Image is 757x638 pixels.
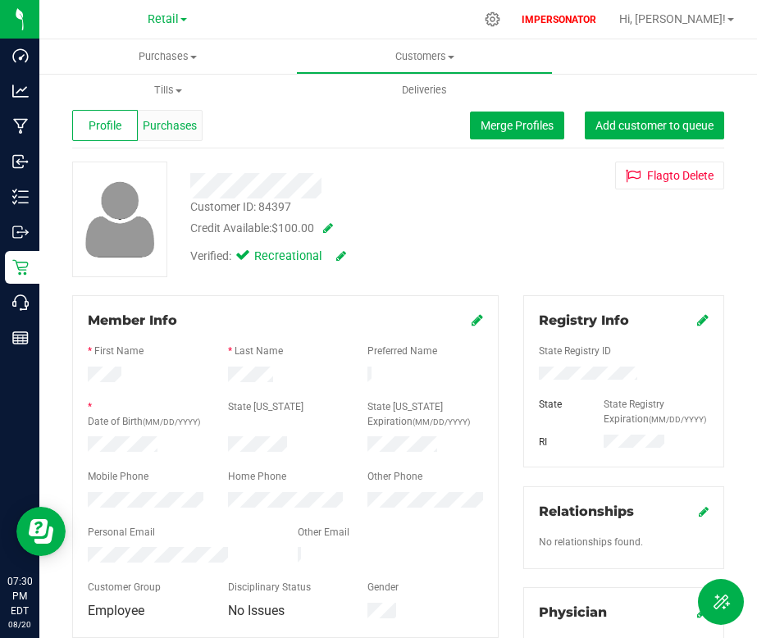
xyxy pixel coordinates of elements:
button: Add customer to queue [585,112,724,139]
span: Customers [297,49,552,64]
inline-svg: Manufacturing [12,118,29,134]
p: 08/20 [7,618,32,631]
inline-svg: Inbound [12,153,29,170]
inline-svg: Inventory [12,189,29,205]
span: (MM/DD/YYYY) [143,417,200,426]
p: 07:30 PM EDT [7,574,32,618]
span: Member Info [88,312,177,328]
button: Flagto Delete [615,162,724,189]
button: Merge Profiles [470,112,564,139]
span: Retail [148,12,179,26]
label: Date of Birth [88,414,200,429]
inline-svg: Outbound [12,224,29,240]
div: Verified: [190,248,346,266]
inline-svg: Reports [12,330,29,346]
span: (MM/DD/YYYY) [413,417,470,426]
div: RI [527,435,591,449]
inline-svg: Call Center [12,294,29,311]
span: Recreational [254,248,320,266]
span: Employee [88,603,144,618]
span: Hi, [PERSON_NAME]! [619,12,726,25]
span: Purchases [143,117,197,134]
label: Personal Email [88,525,155,540]
a: Purchases [39,39,296,74]
iframe: Resource center [16,507,66,556]
label: State Registry ID [539,344,611,358]
p: IMPERSONATOR [515,12,603,27]
inline-svg: Dashboard [12,48,29,64]
div: Manage settings [482,11,503,27]
span: Profile [89,117,121,134]
label: Other Email [298,525,349,540]
label: Preferred Name [367,344,437,358]
span: Registry Info [539,312,629,328]
a: Customers [296,39,553,74]
img: user-icon.png [77,177,163,262]
span: Relationships [539,504,634,519]
inline-svg: Retail [12,259,29,276]
label: State [US_STATE] Expiration [367,399,483,429]
a: Deliveries [296,73,553,107]
span: No Issues [228,603,285,618]
button: Toggle Menu [698,579,744,625]
label: No relationships found. [539,535,643,549]
span: Merge Profiles [481,119,554,132]
span: Add customer to queue [595,119,714,132]
span: $100.00 [271,221,314,235]
div: Customer ID: 84397 [190,198,291,216]
label: Home Phone [228,469,286,484]
label: First Name [94,344,144,358]
a: Tills [39,73,296,107]
label: State Registry Expiration [604,397,709,426]
label: Mobile Phone [88,469,148,484]
label: Last Name [235,344,283,358]
label: Gender [367,580,399,595]
label: Other Phone [367,469,422,484]
span: Tills [40,83,295,98]
label: State [US_STATE] [228,399,303,414]
div: Credit Available: [190,220,504,237]
label: Disciplinary Status [228,580,311,595]
span: Purchases [39,49,296,64]
inline-svg: Analytics [12,83,29,99]
span: (MM/DD/YYYY) [649,415,706,424]
label: Customer Group [88,580,161,595]
span: Physician [539,604,607,620]
div: State [527,397,591,412]
span: Deliveries [380,83,469,98]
